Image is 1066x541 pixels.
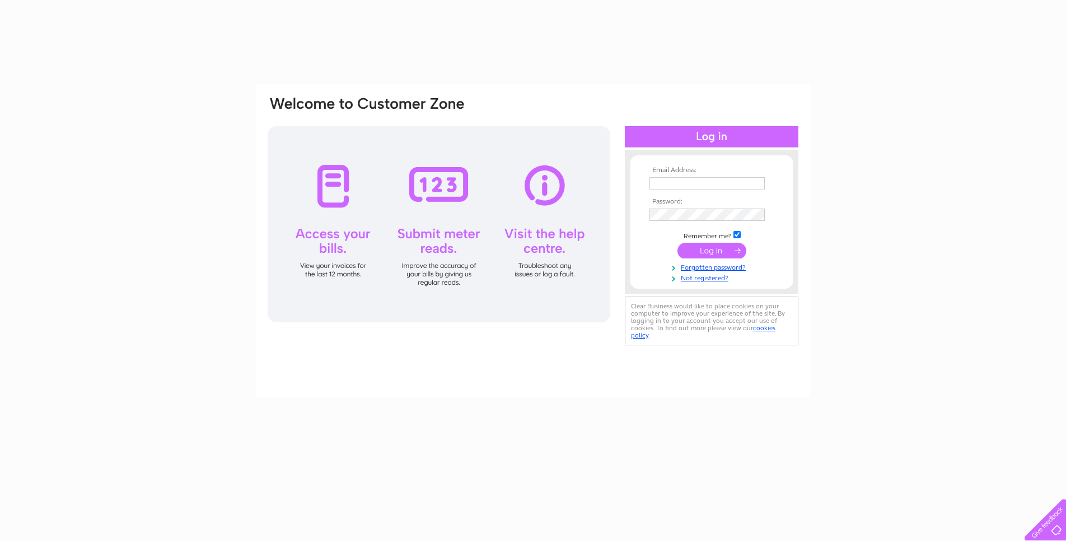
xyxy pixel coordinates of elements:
[647,167,777,174] th: Email Address:
[649,261,777,272] a: Forgotten password?
[649,272,777,283] a: Not registered?
[647,229,777,241] td: Remember me?
[631,324,775,339] a: cookies policy
[677,243,746,258] input: Submit
[647,198,777,206] th: Password:
[625,297,798,345] div: Clear Business would like to place cookies on your computer to improve your experience of the sit...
